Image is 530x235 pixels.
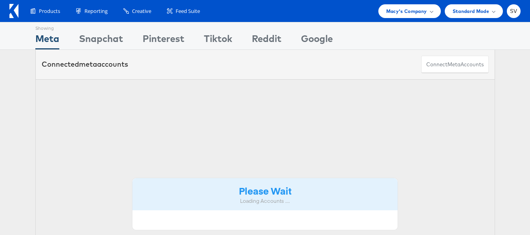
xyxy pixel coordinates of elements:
[386,7,427,15] span: Macy's Company
[35,22,59,32] div: Showing
[252,32,281,49] div: Reddit
[79,60,97,69] span: meta
[35,32,59,49] div: Meta
[79,32,123,49] div: Snapchat
[421,56,489,73] button: ConnectmetaAccounts
[453,7,489,15] span: Standard Mode
[42,59,128,69] div: Connected accounts
[176,7,200,15] span: Feed Suite
[39,7,60,15] span: Products
[204,32,232,49] div: Tiktok
[143,32,184,49] div: Pinterest
[239,184,292,197] strong: Please Wait
[84,7,108,15] span: Reporting
[301,32,333,49] div: Google
[447,61,460,68] span: meta
[132,7,151,15] span: Creative
[510,9,517,14] span: SV
[138,197,392,205] div: Loading Accounts ....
